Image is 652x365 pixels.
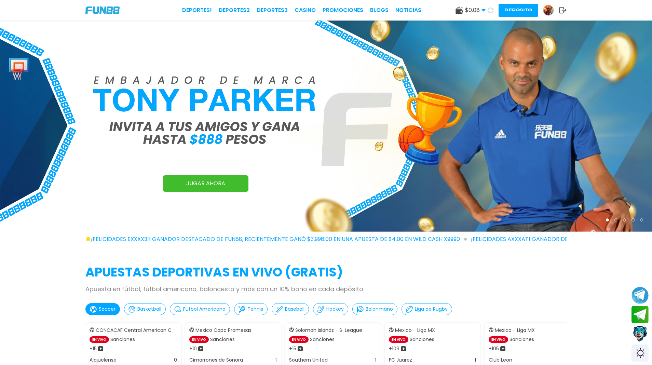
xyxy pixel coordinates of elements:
[195,327,252,334] p: Mexico Copa Promesas
[370,6,389,14] a: BLOGS
[90,345,97,352] p: + 15
[110,336,135,343] p: Sanciones
[137,306,161,313] p: Basketball
[182,6,212,14] a: Deportes1
[189,345,197,352] p: + 10
[124,303,166,315] button: Basketball
[289,356,328,364] p: Southern United
[295,6,316,14] a: CASINO
[389,345,399,352] p: + 109
[174,356,177,364] p: 0
[375,356,377,364] p: 1
[495,327,535,334] p: Mexico - Liga MX
[289,345,296,352] p: + 15
[366,306,393,313] p: Balonmano
[183,306,226,313] p: Futbol Americano
[631,286,649,304] button: Join telegram channel
[543,5,554,15] img: Avatar
[499,4,538,17] button: Depósito
[395,327,435,334] p: Mexico - Liga MX
[395,6,421,14] a: NOTICIAS
[489,356,512,364] p: Club Leon
[410,336,434,343] p: Sanciones
[352,303,397,315] button: Balonmano
[313,303,348,315] button: Hockey
[489,336,508,343] p: EN VIVO
[631,306,649,324] button: Join telegram
[247,306,263,313] p: Tennis
[389,356,412,364] p: FC Juarez
[402,303,452,315] button: Liga de Rugby
[257,6,288,14] a: Deportes3
[631,325,649,343] button: Contact customer service
[489,345,499,352] p: + 105
[170,303,230,315] button: Futbol Americano
[163,175,248,192] a: JUGAR AHORA
[90,336,109,343] p: EN VIVO
[275,356,277,364] p: 1
[210,336,235,343] p: Sanciones
[189,356,243,364] p: Cimarrones de Sonora
[465,6,486,14] span: $ 0.08
[96,327,177,334] p: CONCACAF Central American Cup
[310,336,335,343] p: Sanciones
[289,336,309,343] p: EN VIVO
[631,344,649,362] div: Switch theme
[90,356,117,364] p: Alajuelense
[85,6,120,14] img: Company Logo
[85,284,567,294] p: Apuesta en fútbol, fútbol americano, baloncesto y más con un 10% bono en cada depósito
[85,263,567,282] h2: APUESTAS DEPORTIVAS EN VIVO (gratis)
[415,306,448,313] p: Liga de Rugby
[323,6,363,14] a: Promociones
[234,303,268,315] button: Tennis
[389,336,408,343] p: EN VIVO
[326,306,344,313] p: Hockey
[85,303,120,315] button: Soccer
[285,306,304,313] p: Baseball
[219,6,250,14] a: Deportes2
[189,336,209,343] p: EN VIVO
[272,303,309,315] button: Baseball
[510,336,534,343] p: Sanciones
[475,356,476,364] p: 1
[295,327,362,334] p: Solomon Islands - S-League
[99,306,116,313] p: Soccer
[91,235,467,243] span: ¡FELICIDADES exxxx31! GANADOR DESTACADO DE FUN88, RECIENTEMENTE GANÓ $3,996.00 EN UNA APUESTA DE ...
[543,5,559,16] a: Avatar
